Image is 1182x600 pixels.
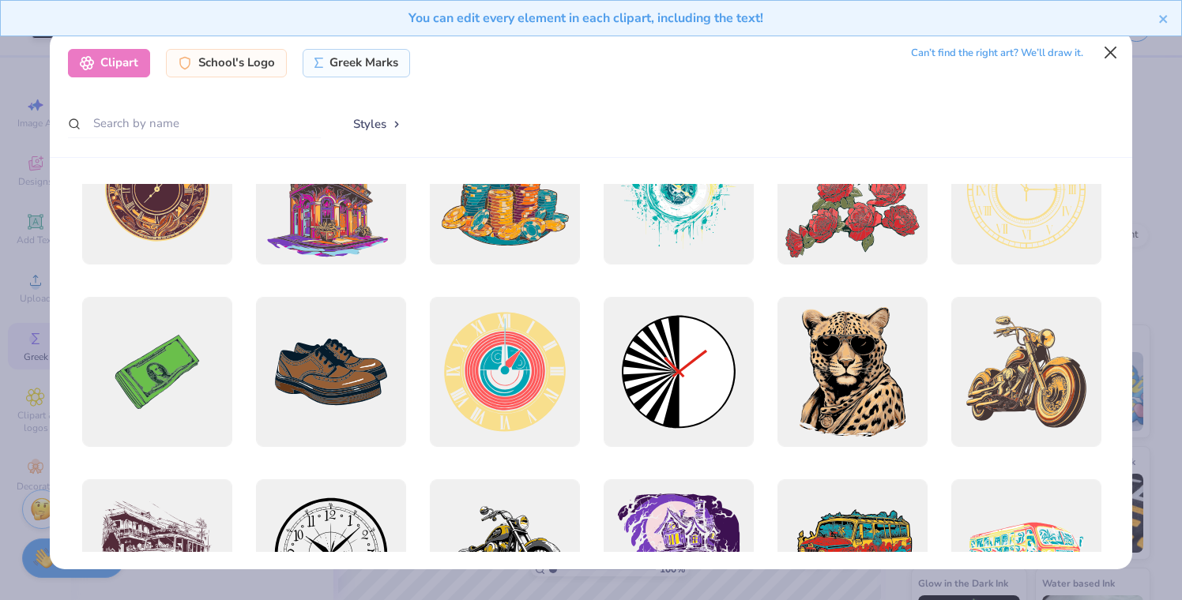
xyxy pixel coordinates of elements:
[68,109,321,138] input: Search by name
[1158,9,1169,28] button: close
[911,39,1083,67] div: Can’t find the right art? We’ll draw it.
[337,109,419,139] button: Styles
[13,9,1158,28] div: You can edit every element in each clipart, including the text!
[166,49,287,77] div: School's Logo
[1096,38,1126,68] button: Close
[303,49,411,77] div: Greek Marks
[68,49,150,77] div: Clipart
